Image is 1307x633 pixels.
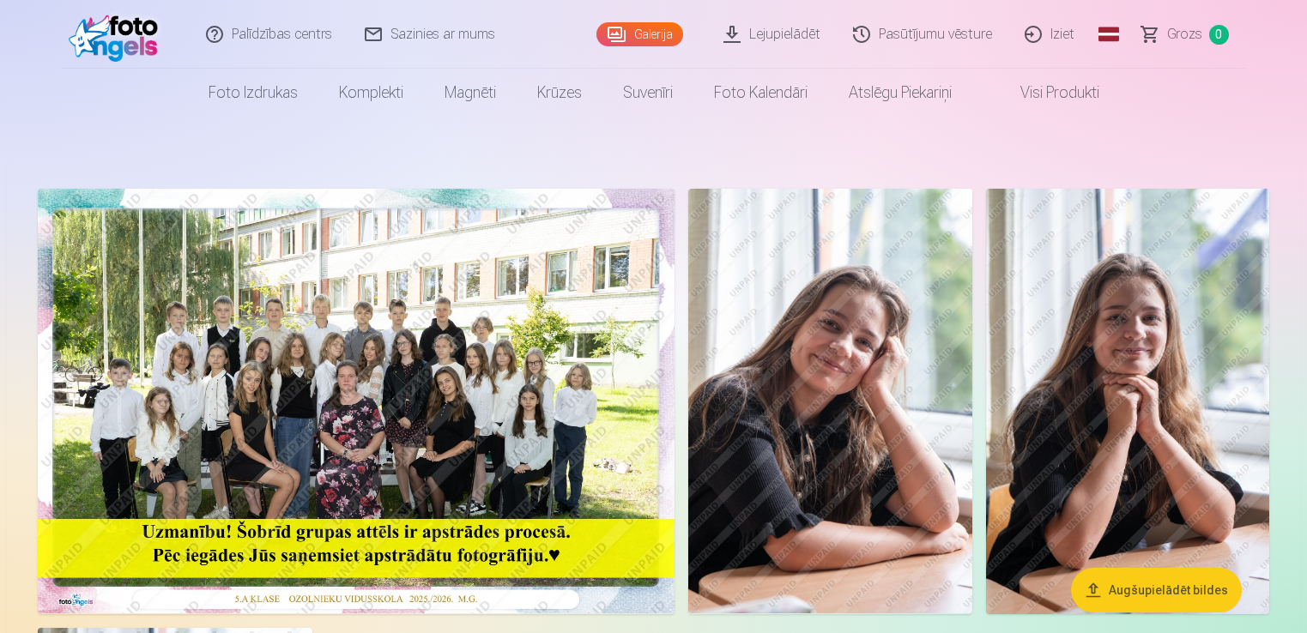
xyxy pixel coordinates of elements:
span: 0 [1209,25,1229,45]
a: Galerija [596,22,683,46]
a: Visi produkti [972,69,1120,117]
a: Foto izdrukas [188,69,318,117]
a: Magnēti [424,69,517,117]
a: Suvenīri [602,69,693,117]
a: Krūzes [517,69,602,117]
a: Komplekti [318,69,424,117]
a: Atslēgu piekariņi [828,69,972,117]
a: Foto kalendāri [693,69,828,117]
img: /fa1 [69,7,167,62]
button: Augšupielādēt bildes [1071,568,1242,612]
span: Grozs [1167,24,1202,45]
